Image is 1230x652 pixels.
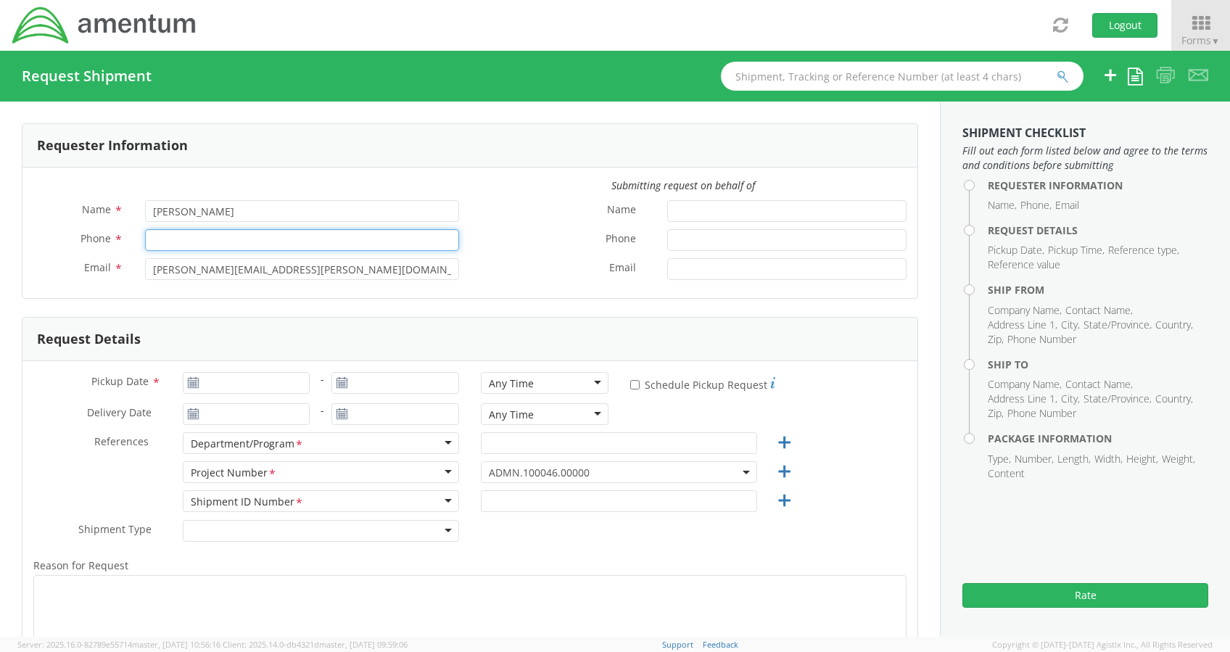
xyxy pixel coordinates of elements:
[223,639,408,650] span: Client: 2025.14.0-db4321d
[82,202,111,216] span: Name
[1020,198,1052,212] li: Phone
[1092,13,1157,38] button: Logout
[1057,452,1091,466] li: Length
[962,127,1208,140] h3: Shipment Checklist
[1061,392,1080,406] li: City
[481,461,757,483] span: ADMN.100046.00000
[1181,33,1220,47] span: Forms
[191,437,304,452] div: Department/Program
[84,260,111,274] span: Email
[81,231,111,245] span: Phone
[607,202,636,219] span: Name
[988,406,1004,421] li: Zip
[1126,452,1158,466] li: Height
[721,62,1084,91] input: Shipment, Tracking or Reference Number (at least 4 chars)
[1065,377,1133,392] li: Contact Name
[1162,452,1195,466] li: Weight
[606,231,636,248] span: Phone
[988,466,1025,481] li: Content
[1084,392,1152,406] li: State/Province
[988,377,1062,392] li: Company Name
[988,332,1004,347] li: Zip
[1048,243,1105,257] li: Pickup Time
[988,257,1060,272] li: Reference value
[1015,452,1054,466] li: Number
[1055,198,1079,212] li: Email
[1007,406,1076,421] li: Phone Number
[489,408,534,422] div: Any Time
[988,180,1208,191] h4: Requester Information
[191,466,277,481] div: Project Number
[611,178,755,192] i: Submitting request on behalf of
[988,198,1017,212] li: Name
[988,318,1057,332] li: Address Line 1
[609,260,636,277] span: Email
[703,639,738,650] a: Feedback
[22,68,152,84] h4: Request Shipment
[132,639,220,650] span: master, [DATE] 10:56:16
[992,639,1213,651] span: Copyright © [DATE]-[DATE] Agistix Inc., All Rights Reserved
[37,139,188,153] h3: Requester Information
[87,405,152,422] span: Delivery Date
[94,434,149,448] span: References
[1155,318,1193,332] li: Country
[489,466,749,479] span: ADMN.100046.00000
[191,495,304,510] div: Shipment ID Number
[1084,318,1152,332] li: State/Province
[962,583,1208,608] button: Rate
[91,374,149,388] span: Pickup Date
[319,639,408,650] span: master, [DATE] 09:59:06
[1094,452,1123,466] li: Width
[33,558,128,572] span: Reason for Request
[1155,392,1193,406] li: Country
[1065,303,1133,318] li: Contact Name
[988,392,1057,406] li: Address Line 1
[17,639,220,650] span: Server: 2025.16.0-82789e55714
[1061,318,1080,332] li: City
[1007,332,1076,347] li: Phone Number
[988,433,1208,444] h4: Package Information
[11,5,198,46] img: dyn-intl-logo-049831509241104b2a82.png
[988,284,1208,295] h4: Ship From
[489,376,534,391] div: Any Time
[1108,243,1179,257] li: Reference type
[37,332,141,347] h3: Request Details
[78,522,152,539] span: Shipment Type
[988,303,1062,318] li: Company Name
[988,225,1208,236] h4: Request Details
[988,452,1011,466] li: Type
[988,243,1044,257] li: Pickup Date
[988,359,1208,370] h4: Ship To
[1211,35,1220,47] span: ▼
[630,380,640,389] input: Schedule Pickup Request
[962,144,1208,173] span: Fill out each form listed below and agree to the terms and conditions before submitting
[630,375,775,392] label: Schedule Pickup Request
[662,639,693,650] a: Support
